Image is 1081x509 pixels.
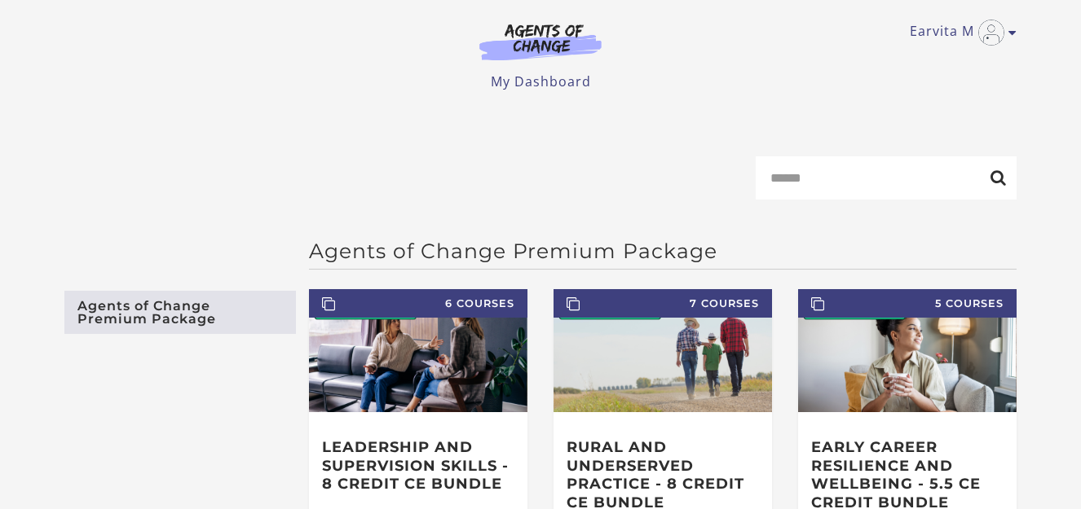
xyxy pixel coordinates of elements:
h2: Agents of Change Premium Package [309,239,1017,263]
span: 5 Courses [798,289,1017,318]
a: My Dashboard [491,72,591,90]
a: Toggle menu [910,20,1008,46]
a: Agents of Change Premium Package [64,291,296,334]
span: 7 Courses [554,289,772,318]
span: 6 Courses [309,289,527,318]
h3: Leadership and Supervision Skills - 8 Credit CE Bundle [322,438,514,494]
img: Agents of Change Logo [462,23,619,60]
